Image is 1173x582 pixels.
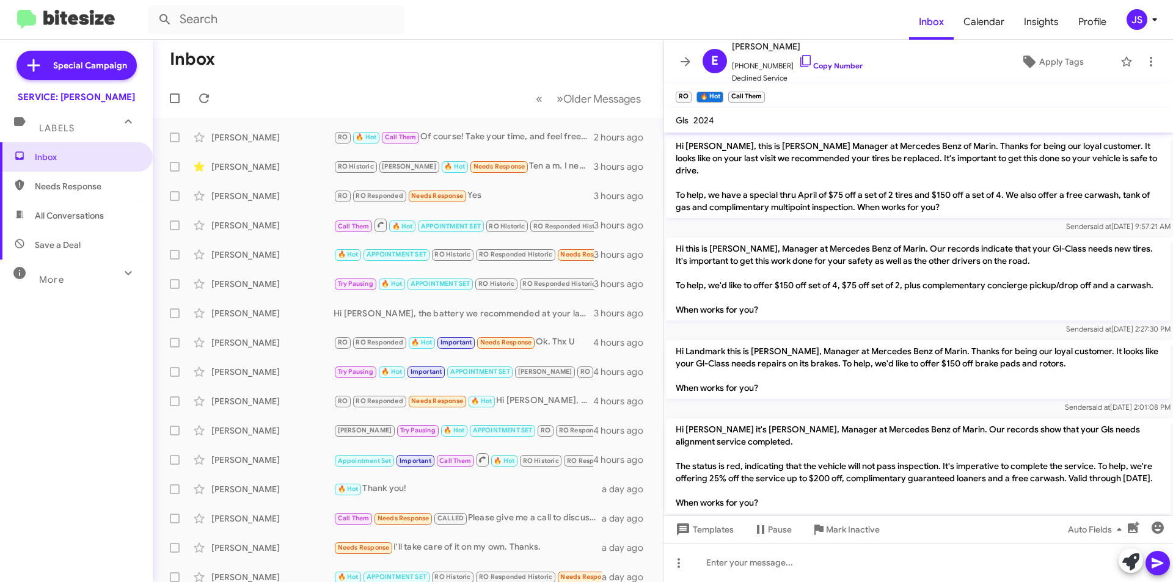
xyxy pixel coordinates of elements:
[479,250,552,258] span: RO Responded Historic
[1014,4,1069,40] span: Insights
[334,130,594,144] div: Of course! Take your time, and feel free to reach out if you have any questions or need assistanc...
[16,51,137,80] a: Special Campaign
[148,5,404,34] input: Search
[528,86,550,111] button: Previous
[602,483,653,495] div: a day ago
[567,457,640,465] span: RO Responded Historic
[1116,9,1160,30] button: JS
[211,542,334,554] div: [PERSON_NAME]
[594,219,653,231] div: 3 hours ago
[802,518,890,540] button: Mark Inactive
[411,280,470,288] span: APPOINTMENT SET
[696,92,723,103] small: 🔥 Hot
[732,72,863,84] span: Declined Service
[338,573,359,581] span: 🔥 Hot
[909,4,954,40] a: Inbox
[711,51,718,71] span: E
[411,192,463,200] span: Needs Response
[744,518,802,540] button: Pause
[338,192,348,200] span: RO
[356,397,403,405] span: RO Responded
[392,222,413,230] span: 🔥 Hot
[533,222,607,230] span: RO Responded Historic
[489,222,525,230] span: RO Historic
[334,482,602,496] div: Thank you!
[338,338,348,346] span: RO
[732,39,863,54] span: [PERSON_NAME]
[211,161,334,173] div: [PERSON_NAME]
[39,123,75,134] span: Labels
[478,280,514,288] span: RO Historic
[732,54,863,72] span: [PHONE_NUMBER]
[334,189,594,203] div: Yes
[559,426,606,434] span: RO Responded
[381,280,402,288] span: 🔥 Hot
[338,222,370,230] span: Call Them
[338,250,359,258] span: 🔥 Hot
[518,368,572,376] span: [PERSON_NAME]
[334,159,594,173] div: Ten a m. I need a loner car.
[594,278,653,290] div: 3 hours ago
[666,418,1171,514] p: Hi [PERSON_NAME] it's [PERSON_NAME], Manager at Mercedes Benz of Marin. Our records show that you...
[211,366,334,378] div: [PERSON_NAME]
[523,457,559,465] span: RO Historic
[53,59,127,71] span: Special Campaign
[35,209,104,222] span: All Conversations
[1069,4,1116,40] a: Profile
[473,162,525,170] span: Needs Response
[421,222,481,230] span: APPOINTMENT SET
[338,368,373,376] span: Try Pausing
[211,190,334,202] div: [PERSON_NAME]
[356,192,403,200] span: RO Responded
[338,426,392,434] span: [PERSON_NAME]
[334,335,593,349] div: Ok. Thx U
[411,338,432,346] span: 🔥 Hot
[211,307,334,319] div: [PERSON_NAME]
[434,573,470,581] span: RO Historic
[385,133,417,141] span: Call Them
[593,366,653,378] div: 4 hours ago
[563,92,641,106] span: Older Messages
[676,115,689,126] span: Gls
[18,91,135,103] div: SERVICE: [PERSON_NAME]
[798,61,863,70] a: Copy Number
[479,573,552,581] span: RO Responded Historic
[334,423,593,437] div: Hi [PERSON_NAME]. You guys replaced my rear tires just a few months ago. But thanks anyway.
[768,518,792,540] span: Pause
[693,115,714,126] span: 2024
[211,249,334,261] div: [PERSON_NAME]
[334,452,593,467] div: I'll let you know soon. Having a water pipe problem at home right now! Thanks
[338,544,390,551] span: Needs Response
[666,135,1171,218] p: Hi [PERSON_NAME], this is [PERSON_NAME] Manager at Mercedes Benz of Marin. Thanks for being our l...
[676,92,692,103] small: RO
[440,338,472,346] span: Important
[522,280,596,288] span: RO Responded Historic
[378,514,429,522] span: Needs Response
[450,368,510,376] span: APPOINTMENT SET
[1068,518,1127,540] span: Auto Fields
[334,277,594,291] div: That car was already turned in
[211,278,334,290] div: [PERSON_NAME]
[536,91,543,106] span: «
[444,426,464,434] span: 🔥 Hot
[594,249,653,261] div: 3 hours ago
[334,247,594,261] div: Can you confirm my appointment at 9 [DATE]? I just got a message saying I missed the appointment ...
[211,219,334,231] div: [PERSON_NAME]
[1066,222,1171,231] span: Sender [DATE] 9:57:21 AM
[367,573,426,581] span: APPOINTMENT SET
[989,51,1114,73] button: Apply Tags
[211,336,334,349] div: [PERSON_NAME]
[1127,9,1147,30] div: JS
[594,131,653,144] div: 2 hours ago
[560,250,612,258] span: Needs Response
[480,338,532,346] span: Needs Response
[439,457,471,465] span: Call Them
[400,426,436,434] span: Try Pausing
[338,280,373,288] span: Try Pausing
[1090,222,1111,231] span: said at
[211,131,334,144] div: [PERSON_NAME]
[211,454,334,466] div: [PERSON_NAME]
[411,368,442,376] span: Important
